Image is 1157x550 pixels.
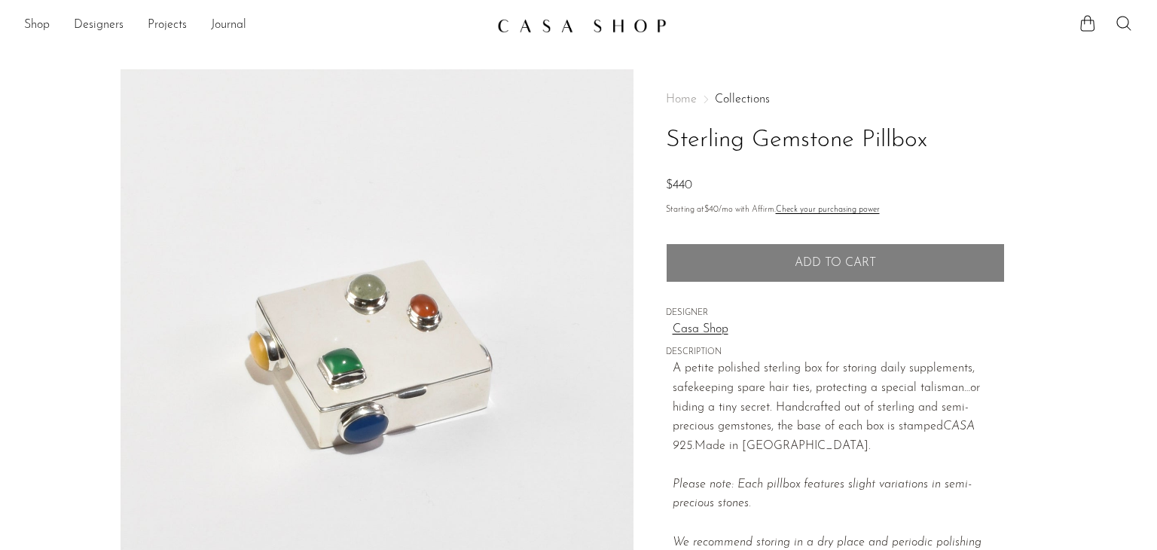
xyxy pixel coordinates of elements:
p: Starting at /mo with Affirm. [666,203,1005,217]
a: Collections [715,93,770,105]
span: $440 [666,179,692,191]
button: Add to cart [666,243,1005,283]
a: Shop [24,16,50,35]
nav: Desktop navigation [24,13,485,38]
a: Designers [74,16,124,35]
nav: Breadcrumbs [666,93,1005,105]
a: Casa Shop [673,320,1005,340]
span: Add to cart [795,256,876,270]
span: $40 [704,206,719,214]
a: Check your purchasing power - Learn more about Affirm Financing (opens in modal) [776,206,880,214]
span: DESIGNER [666,307,1005,320]
a: Journal [211,16,246,35]
h1: Sterling Gemstone Pillbox [666,121,1005,160]
a: Projects [148,16,187,35]
ul: NEW HEADER MENU [24,13,485,38]
span: Home [666,93,697,105]
em: CASA 925. [673,420,975,452]
span: DESCRIPTION [666,346,1005,359]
